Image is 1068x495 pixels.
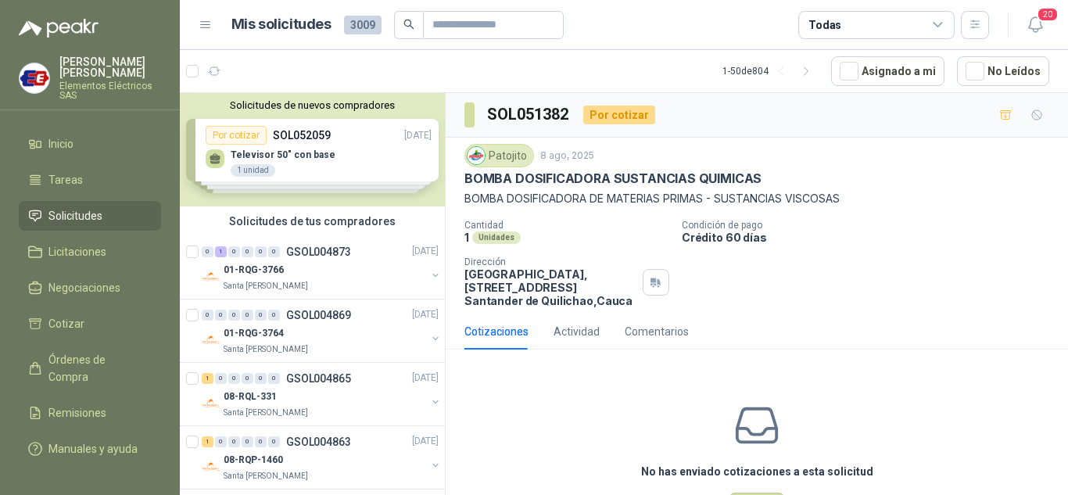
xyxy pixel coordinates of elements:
div: Actividad [554,323,600,340]
div: Comentarios [625,323,689,340]
span: 20 [1037,7,1059,22]
div: 0 [255,310,267,321]
h3: No has enviado cotizaciones a esta solicitud [641,463,873,480]
div: 0 [215,310,227,321]
p: 08-RQP-1460 [224,454,283,468]
a: Negociaciones [19,273,161,303]
div: 0 [268,246,280,257]
p: [DATE] [412,435,439,450]
a: Tareas [19,165,161,195]
div: Todas [808,16,841,34]
div: 0 [228,310,240,321]
button: 20 [1021,11,1049,39]
span: Inicio [48,135,73,152]
img: Logo peakr [19,19,99,38]
p: 1 [464,231,469,244]
img: Company Logo [202,267,220,286]
div: Cotizaciones [464,323,529,340]
div: 0 [242,246,253,257]
p: GSOL004865 [286,373,351,384]
div: 0 [268,310,280,321]
p: BOMBA DOSIFICADORA SUSTANCIAS QUIMICAS [464,170,762,187]
div: Solicitudes de nuevos compradoresPor cotizarSOL052059[DATE] Televisor 50" con base1 unidadPor cot... [180,93,445,206]
p: Santa [PERSON_NAME] [224,343,308,356]
h1: Mis solicitudes [231,13,332,36]
div: 0 [255,436,267,447]
p: Santa [PERSON_NAME] [224,470,308,482]
div: Patojito [464,144,534,167]
a: Cotizar [19,309,161,339]
p: BOMBA DOSIFICADORA DE MATERIAS PRIMAS - SUSTANCIAS VISCOSAS [464,190,1049,207]
a: 0 1 0 0 0 0 GSOL004873[DATE] Company Logo01-RQG-3766Santa [PERSON_NAME] [202,242,442,292]
p: [PERSON_NAME] [PERSON_NAME] [59,56,161,78]
p: Crédito 60 días [682,231,1062,244]
p: Cantidad [464,220,669,231]
span: Negociaciones [48,279,120,296]
a: 0 0 0 0 0 0 GSOL004869[DATE] Company Logo01-RQG-3764Santa [PERSON_NAME] [202,306,442,356]
a: Manuales y ayuda [19,434,161,464]
div: Unidades [472,231,521,244]
span: Tareas [48,171,83,188]
span: Licitaciones [48,243,106,260]
span: search [403,19,414,30]
p: [DATE] [412,308,439,323]
p: [GEOGRAPHIC_DATA], [STREET_ADDRESS] Santander de Quilichao , Cauca [464,267,636,307]
p: Dirección [464,256,636,267]
div: 0 [242,373,253,384]
p: Santa [PERSON_NAME] [224,407,308,419]
div: Solicitudes de tus compradores [180,206,445,236]
div: 0 [202,246,213,257]
p: Santa [PERSON_NAME] [224,280,308,292]
button: Asignado a mi [831,56,944,86]
div: 0 [228,373,240,384]
a: Solicitudes [19,201,161,231]
div: 0 [242,310,253,321]
p: [DATE] [412,371,439,386]
div: 1 [215,246,227,257]
div: 0 [268,373,280,384]
div: 0 [268,436,280,447]
p: Condición de pago [682,220,1062,231]
div: 0 [202,310,213,321]
div: 0 [215,436,227,447]
button: No Leídos [957,56,1049,86]
a: 1 0 0 0 0 0 GSOL004865[DATE] Company Logo08-RQL-331Santa [PERSON_NAME] [202,369,442,419]
div: 0 [228,246,240,257]
a: Remisiones [19,398,161,428]
p: Elementos Eléctricos SAS [59,81,161,100]
span: 3009 [344,16,382,34]
h3: SOL051382 [487,102,571,127]
p: 01-RQG-3766 [224,264,284,278]
button: Solicitudes de nuevos compradores [186,99,439,111]
p: GSOL004863 [286,436,351,447]
div: 0 [242,436,253,447]
span: Órdenes de Compra [48,351,146,386]
div: 1 [202,373,213,384]
p: GSOL004873 [286,246,351,257]
span: Cotizar [48,315,84,332]
span: Remisiones [48,404,106,421]
p: [DATE] [412,245,439,260]
div: 1 [202,436,213,447]
span: Solicitudes [48,207,102,224]
a: 1 0 0 0 0 0 GSOL004863[DATE] Company Logo08-RQP-1460Santa [PERSON_NAME] [202,432,442,482]
a: Licitaciones [19,237,161,267]
img: Company Logo [202,457,220,476]
p: 01-RQG-3764 [224,327,284,342]
div: 0 [215,373,227,384]
img: Company Logo [468,147,485,164]
p: 08-RQL-331 [224,390,277,405]
span: Manuales y ayuda [48,440,138,457]
img: Company Logo [202,331,220,350]
a: Órdenes de Compra [19,345,161,392]
div: 0 [255,246,267,257]
a: Inicio [19,129,161,159]
div: 0 [255,373,267,384]
img: Company Logo [202,394,220,413]
div: 0 [228,436,240,447]
div: 1 - 50 de 804 [722,59,819,84]
p: 8 ago, 2025 [540,149,594,163]
img: Company Logo [20,63,49,93]
div: Por cotizar [583,106,655,124]
p: GSOL004869 [286,310,351,321]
